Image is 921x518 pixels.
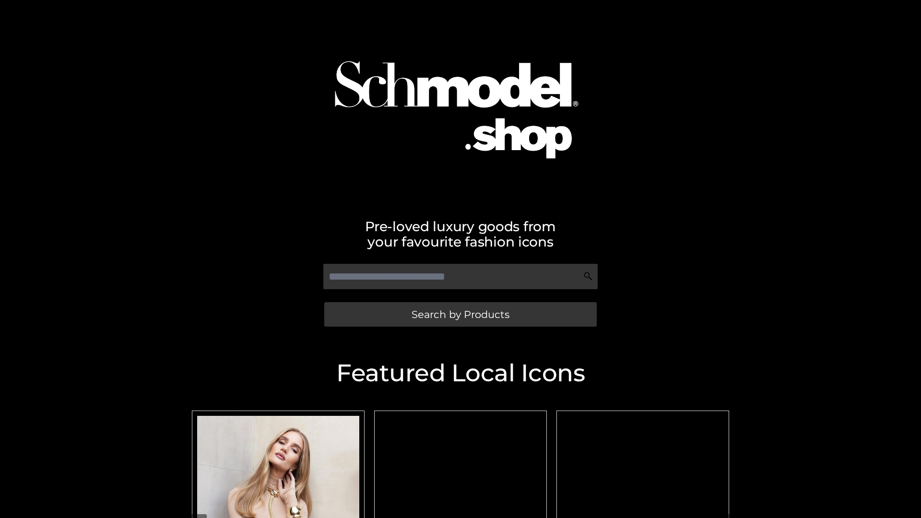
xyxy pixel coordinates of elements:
img: Search Icon [583,271,593,281]
span: Search by Products [412,309,509,319]
h2: Pre-loved luxury goods from your favourite fashion icons [187,219,734,249]
a: Search by Products [324,302,597,327]
h2: Featured Local Icons​ [187,361,734,385]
